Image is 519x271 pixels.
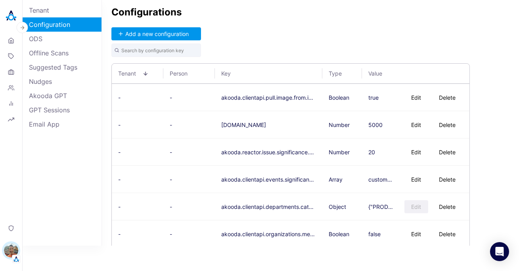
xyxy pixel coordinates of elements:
[221,203,316,210] button: akooda.clientapi.departments.categories
[368,176,395,183] div: customer, product, data, support, engineering, technology, eng, platform, engine, development, re...
[221,231,316,237] button: akooda.clientapi.organizations.metrics.calculate.dynamically
[368,121,383,128] div: 5000
[329,176,343,183] span: Array
[404,146,428,159] button: Edit
[490,242,509,261] div: Open Intercom Messenger
[404,227,428,241] button: Edit
[221,70,310,77] span: Key
[3,240,19,263] button: Eran NaorTenant Logo
[23,89,102,103] a: Akooda GPT
[329,149,350,155] span: Number
[12,255,20,263] img: Tenant Logo
[118,70,143,77] span: Tenant
[215,64,322,83] th: Key
[404,91,428,104] button: Edit
[221,176,316,183] button: akooda.clientapi.events.significant.departments
[329,121,350,128] span: Number
[329,203,346,210] span: Object
[118,203,121,210] span: -
[23,60,102,74] a: Suggested Tags
[23,32,102,46] a: ODS
[163,64,215,83] th: Person
[404,200,428,213] button: Edit
[170,70,194,77] span: Person
[170,176,172,183] span: -
[170,121,172,128] span: -
[329,94,349,101] span: Boolean
[170,149,172,155] span: -
[118,149,121,155] span: -
[431,200,463,213] button: Delete
[23,3,102,17] a: Tenant
[23,74,102,89] a: Nudges
[221,149,316,155] button: akooda.reactor.issue.significance.factor.for.priority
[170,203,172,210] span: -
[404,173,428,186] button: Edit
[4,243,18,258] img: Eran Naor
[23,17,102,32] a: Configuration
[368,231,381,237] div: false
[118,231,121,237] span: -
[431,173,463,186] button: Delete
[368,94,379,101] div: true
[221,121,266,128] button: [DOMAIN_NAME]
[322,64,362,83] th: Type
[368,149,375,155] div: 20
[170,94,172,101] span: -
[23,46,102,60] a: Offline Scans
[431,118,463,131] button: Delete
[111,27,201,40] button: Add a new configuration
[170,231,172,237] span: -
[431,146,463,159] button: Delete
[23,103,102,117] a: GPT Sessions
[431,91,463,104] button: Delete
[404,118,428,131] button: Edit
[362,64,469,83] th: Value
[118,94,121,101] span: -
[431,227,463,241] button: Delete
[111,6,509,18] h2: Configurations
[23,117,102,131] a: Email App
[221,94,316,101] button: akooda.clientapi.pull.image.from.image.cache.service
[118,176,121,183] span: -
[118,121,121,128] span: -
[329,231,349,237] span: Boolean
[3,8,19,24] img: Akooda Logo
[111,44,201,57] input: Search by configuration key
[368,203,395,210] div: {"PRODUCT":["product","design","UX"],"TECH":["data","engineering","eng","platform","research","da...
